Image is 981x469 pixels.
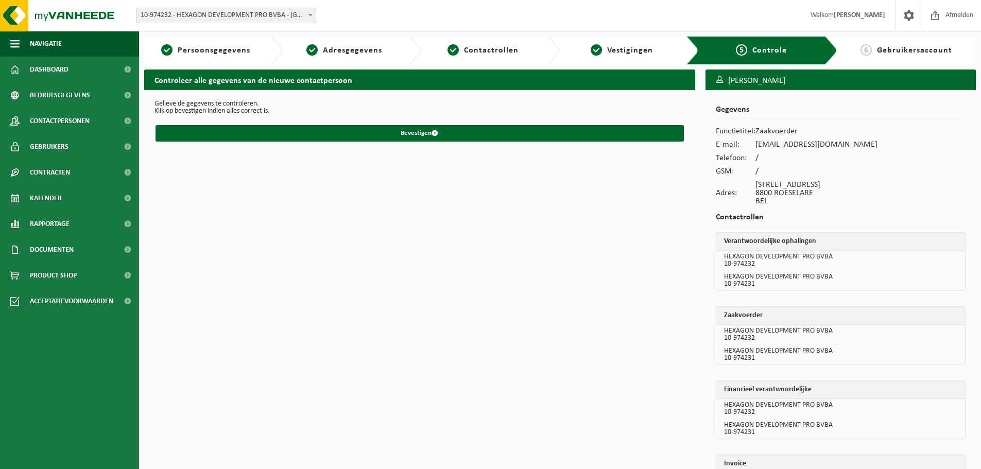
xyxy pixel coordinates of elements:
span: Rapportage [30,211,70,237]
span: 4 [591,44,602,56]
td: Telefoon: [716,151,755,165]
p: Klik op bevestigen indien alles correct is. [154,108,685,115]
span: Kalender [30,185,62,211]
p: Gelieve de gegevens te controleren. [154,100,685,108]
a: 2Adresgegevens [288,44,401,57]
a: 1Persoonsgegevens [149,44,262,57]
span: Bedrijfsgegevens [30,82,90,108]
a: 4Vestigingen [565,44,678,57]
td: / [755,165,877,178]
td: [EMAIL_ADDRESS][DOMAIN_NAME] [755,138,877,151]
td: E-mail: [716,138,755,151]
span: 6 [860,44,872,56]
td: [STREET_ADDRESS] 8800 ROESELARE BEL [755,178,877,208]
span: 2 [306,44,318,56]
span: Persoonsgegevens [178,46,250,55]
span: Adresgegevens [323,46,382,55]
span: 1 [161,44,173,56]
a: 3Contactrollen [426,44,539,57]
th: Financieel verantwoordelijke [716,381,965,399]
span: 10-974232 - HEXAGON DEVELOPMENT PRO BVBA - ROESELARE [136,8,316,23]
span: 3 [448,44,459,56]
h2: Controleer alle gegevens van de nieuwe contactpersoon [144,70,695,90]
th: Zaakvoerder [716,307,965,325]
th: Verantwoordelijke ophalingen [716,233,965,251]
strong: [PERSON_NAME] [834,11,885,19]
span: Contactpersonen [30,108,90,134]
span: Controle [752,46,787,55]
td: Functietitel: [716,125,755,138]
td: Adres: [716,178,755,208]
span: Navigatie [30,31,62,57]
td: HEXAGON DEVELOPMENT PRO BVBA 10-974232 [716,399,965,419]
span: Contactrollen [464,46,519,55]
h2: Gegevens [716,106,966,119]
span: 5 [736,44,747,56]
span: Gebruikersaccount [877,46,952,55]
td: HEXAGON DEVELOPMENT PRO BVBA 10-974231 [716,271,965,290]
td: HEXAGON DEVELOPMENT PRO BVBA 10-974231 [716,419,965,439]
span: Vestigingen [607,46,653,55]
td: HEXAGON DEVELOPMENT PRO BVBA 10-974231 [716,345,965,364]
td: GSM: [716,165,755,178]
span: 10-974232 - HEXAGON DEVELOPMENT PRO BVBA - ROESELARE [136,8,316,23]
span: Documenten [30,237,74,263]
span: Acceptatievoorwaarden [30,288,113,314]
td: HEXAGON DEVELOPMENT PRO BVBA 10-974232 [716,251,965,271]
span: Contracten [30,160,70,185]
td: Zaakvoerder [755,125,877,138]
td: / [755,151,877,165]
span: Gebruikers [30,134,68,160]
button: Bevestigen [156,125,684,142]
h2: Contactrollen [716,213,966,227]
h3: [PERSON_NAME] [705,70,976,92]
td: HEXAGON DEVELOPMENT PRO BVBA 10-974232 [716,325,965,345]
span: Product Shop [30,263,77,288]
span: Dashboard [30,57,68,82]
